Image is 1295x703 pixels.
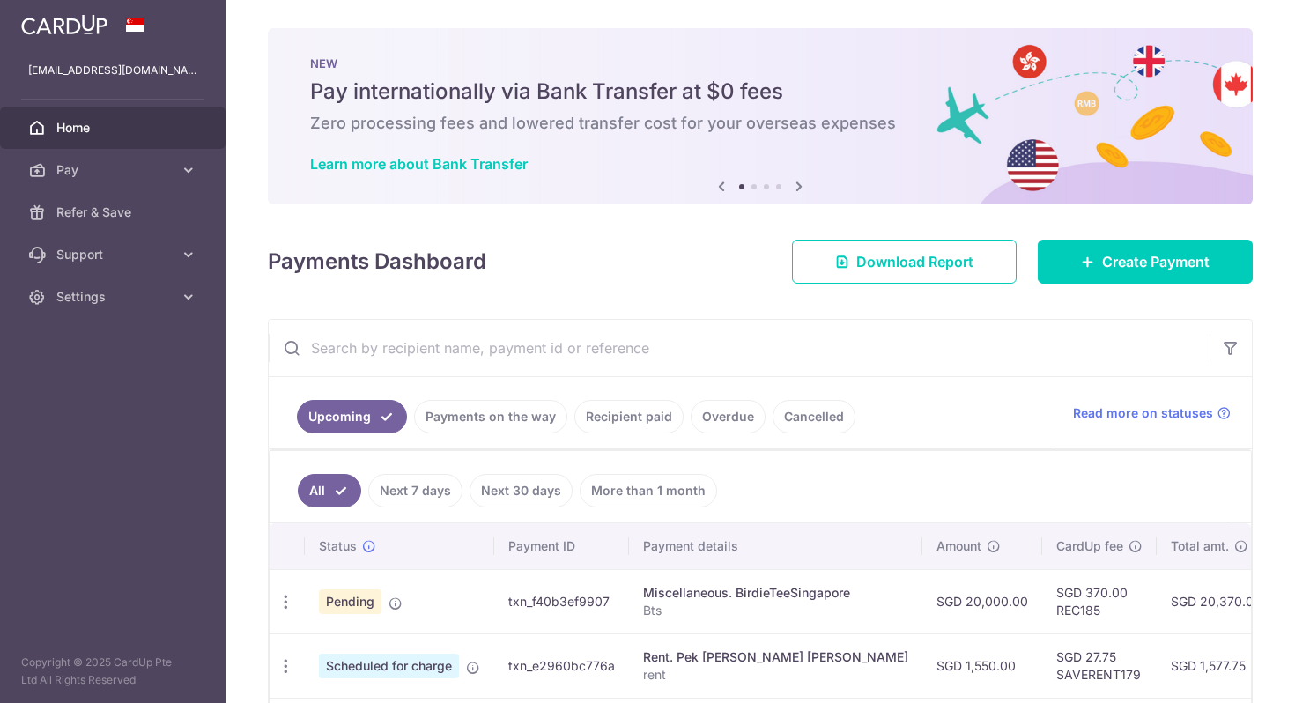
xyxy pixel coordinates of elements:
td: SGD 20,370.00 [1157,569,1276,633]
td: SGD 20,000.00 [922,569,1042,633]
span: Scheduled for charge [319,654,459,678]
span: Create Payment [1102,251,1210,272]
a: Read more on statuses [1073,404,1231,422]
td: txn_f40b3ef9907 [494,569,629,633]
td: SGD 27.75 SAVERENT179 [1042,633,1157,698]
td: SGD 1,550.00 [922,633,1042,698]
a: Download Report [792,240,1017,284]
a: Payments on the way [414,400,567,433]
a: Next 30 days [470,474,573,507]
span: Pay [56,161,173,179]
span: Read more on statuses [1073,404,1213,422]
a: Next 7 days [368,474,462,507]
span: Total amt. [1171,537,1229,555]
p: NEW [310,56,1210,70]
img: CardUp [21,14,107,35]
a: Learn more about Bank Transfer [310,155,528,173]
span: Pending [319,589,381,614]
span: Status [319,537,357,555]
td: SGD 370.00 REC185 [1042,569,1157,633]
input: Search by recipient name, payment id or reference [269,320,1210,376]
p: rent [643,666,908,684]
a: More than 1 month [580,474,717,507]
span: Amount [936,537,981,555]
a: All [298,474,361,507]
span: Home [56,119,173,137]
a: Create Payment [1038,240,1253,284]
h4: Payments Dashboard [268,246,486,277]
h5: Pay internationally via Bank Transfer at $0 fees [310,78,1210,106]
span: Download Report [856,251,973,272]
span: CardUp fee [1056,537,1123,555]
td: txn_e2960bc776a [494,633,629,698]
h6: Zero processing fees and lowered transfer cost for your overseas expenses [310,113,1210,134]
a: Upcoming [297,400,407,433]
td: SGD 1,577.75 [1157,633,1276,698]
span: Settings [56,288,173,306]
a: Overdue [691,400,766,433]
p: Bts [643,602,908,619]
div: Rent. Pek [PERSON_NAME] [PERSON_NAME] [643,648,908,666]
p: [EMAIL_ADDRESS][DOMAIN_NAME] [28,62,197,79]
div: Miscellaneous. BirdieTeeSingapore [643,584,908,602]
a: Recipient paid [574,400,684,433]
span: Refer & Save [56,203,173,221]
a: Cancelled [773,400,855,433]
th: Payment ID [494,523,629,569]
img: Bank transfer banner [268,28,1253,204]
th: Payment details [629,523,922,569]
span: Support [56,246,173,263]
